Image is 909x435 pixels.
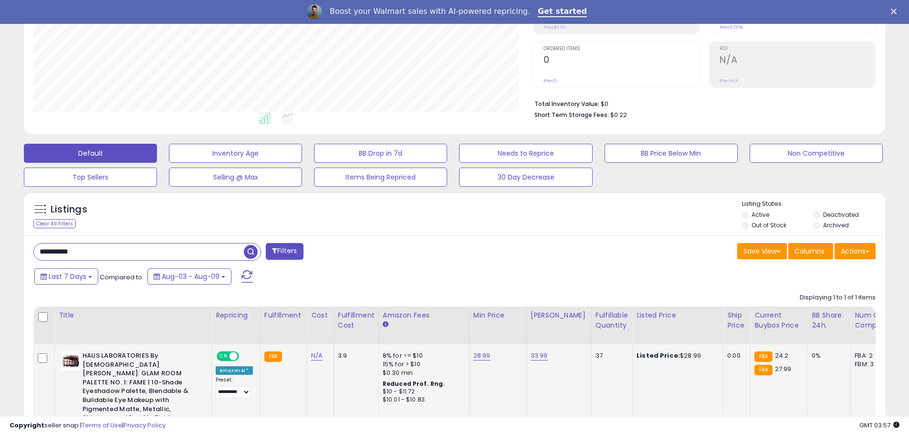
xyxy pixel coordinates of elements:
div: Fulfillment [264,310,303,320]
span: Compared to: [100,273,144,282]
small: FBA [264,351,282,362]
span: Aug-03 - Aug-09 [162,272,219,281]
button: Needs to Reprice [459,144,592,163]
div: Clear All Filters [33,219,76,228]
div: BB Share 24h. [812,310,846,330]
button: Columns [788,243,833,259]
button: Items Being Repriced [314,168,447,187]
div: 0.00 [727,351,743,360]
div: Displaying 1 to 1 of 1 items [800,293,876,302]
div: [PERSON_NAME] [531,310,587,320]
small: FBA [754,351,772,362]
a: Privacy Policy [124,421,166,430]
div: Fulfillable Quantity [596,310,628,330]
button: Default [24,144,157,163]
button: Last 7 Days [34,268,98,285]
a: Get started [538,7,587,17]
div: 15% for > $10 [383,360,462,369]
span: 24.2 [775,351,789,360]
span: 2025-08-17 03:57 GMT [859,421,899,430]
div: 8% for <= $10 [383,351,462,360]
div: $28.99 [637,351,716,360]
button: Aug-03 - Aug-09 [147,268,231,285]
button: 30 Day Decrease [459,168,592,187]
span: ON [218,352,230,361]
small: FBA [754,365,772,375]
span: Last 7 Days [49,272,86,281]
span: 27.99 [775,364,792,373]
b: Reduced Prof. Rng. [383,380,445,388]
li: $0 [534,97,868,109]
h2: 0 [543,54,699,67]
small: Prev: $0.00 [543,24,566,30]
small: Prev: 0 [543,78,557,84]
div: 0% [812,351,843,360]
div: FBM: 3 [855,360,886,369]
button: Save View [737,243,787,259]
label: Deactivated [823,211,859,219]
a: N/A [311,351,323,361]
a: 28.99 [473,351,491,361]
div: Repricing [216,310,256,320]
b: HAUS LABORATORIES By [DEMOGRAPHIC_DATA][PERSON_NAME]: GLAM ROOM PALETTE NO. 1: FAME | 10-Shade Ey... [83,351,199,425]
div: Current Buybox Price [754,310,804,330]
button: Actions [835,243,876,259]
div: Preset: [216,377,253,398]
b: Short Term Storage Fees: [534,111,609,119]
div: Num of Comp. [855,310,889,330]
div: Boost your Walmart sales with AI-powered repricing. [330,7,530,16]
small: Prev: N/A [720,78,738,84]
div: Cost [311,310,330,320]
a: 33.99 [531,351,548,361]
span: ROI [720,46,875,52]
button: Top Sellers [24,168,157,187]
button: Selling @ Max [169,168,302,187]
div: Close [891,9,900,14]
div: $0.30 min [383,369,462,377]
h2: N/A [720,54,875,67]
p: Listing States: [742,200,885,209]
div: Listed Price [637,310,719,320]
h5: Listings [51,203,87,216]
a: Terms of Use [82,421,122,430]
div: Title [59,310,208,320]
small: Amazon Fees. [383,320,388,329]
div: $10.01 - $10.83 [383,396,462,404]
div: Fulfillment Cost [338,310,375,330]
label: Out of Stock [752,221,786,229]
span: Columns [794,246,825,256]
img: Profile image for Adrian [307,4,322,20]
div: Amazon AI * [216,366,253,375]
b: Listed Price: [637,351,680,360]
button: Inventory Age [169,144,302,163]
strong: Copyright [10,421,44,430]
span: OFF [238,352,253,361]
button: BB Drop in 7d [314,144,447,163]
div: 37 [596,351,625,360]
div: Ship Price [727,310,746,330]
button: BB Price Below Min [605,144,738,163]
b: Total Inventory Value: [534,100,599,108]
img: 51Y5qggdeOL._SL40_.jpg [61,351,80,371]
span: Ordered Items [543,46,699,52]
div: $10 - $11.72 [383,388,462,396]
div: seller snap | | [10,421,166,430]
label: Active [752,211,769,219]
div: Amazon Fees [383,310,465,320]
button: Non Competitive [750,144,883,163]
div: FBA: 2 [855,351,886,360]
label: Archived [823,221,849,229]
button: Filters [266,243,303,260]
span: $0.22 [610,110,627,119]
div: Min Price [473,310,522,320]
div: 3.9 [338,351,371,360]
small: Prev: 0.00% [720,24,742,30]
